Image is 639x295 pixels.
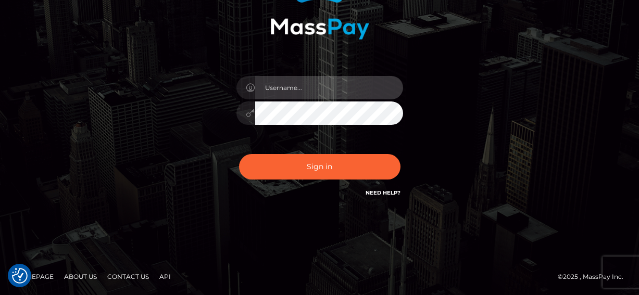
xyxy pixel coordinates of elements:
[558,271,631,283] div: © 2025 , MassPay Inc.
[155,268,175,285] a: API
[12,268,28,284] img: Revisit consent button
[239,154,400,179] button: Sign in
[103,268,153,285] a: Contact Us
[11,268,58,285] a: Homepage
[12,268,28,284] button: Consent Preferences
[366,189,400,196] a: Need Help?
[255,76,403,99] input: Username...
[60,268,101,285] a: About Us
